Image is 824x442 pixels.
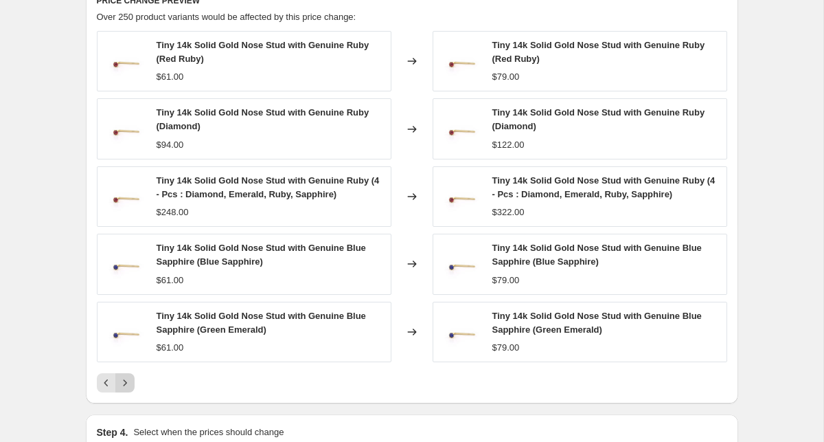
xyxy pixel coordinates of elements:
[115,373,135,393] button: Next
[104,311,146,353] img: 01_nosepins_yellow_s_01_ab24a133-f438-4330-b1c6-1eceaf8dd980_80x.jpg
[157,311,366,335] span: Tiny 14k Solid Gold Nose Stud with Genuine Blue Sapphire (Green Emerald)
[492,40,705,64] span: Tiny 14k Solid Gold Nose Stud with Genuine Ruby (Red Ruby)
[492,243,702,267] span: Tiny 14k Solid Gold Nose Stud with Genuine Blue Sapphire (Blue Sapphire)
[157,206,189,219] div: $248.00
[157,138,184,152] div: $94.00
[97,373,116,393] button: Previous
[492,70,520,84] div: $79.00
[492,206,525,219] div: $322.00
[104,243,146,285] img: 01_nosepins_yellow_s_01_ab24a133-f438-4330-b1c6-1eceaf8dd980_80x.jpg
[440,109,481,150] img: 01_nosepins_yellow_r_01_e515ad00-6f5f-40cb-a3f7-16a77394c2be_80x.jpg
[492,274,520,287] div: $79.00
[104,109,146,150] img: 01_nosepins_yellow_r_01_e515ad00-6f5f-40cb-a3f7-16a77394c2be_80x.jpg
[492,138,525,152] div: $122.00
[492,175,716,199] span: Tiny 14k Solid Gold Nose Stud with Genuine Ruby (4 - Pcs : Diamond, Emerald, Ruby, Sapphire)
[492,107,705,131] span: Tiny 14k Solid Gold Nose Stud with Genuine Ruby (Diamond)
[157,107,369,131] span: Tiny 14k Solid Gold Nose Stud with Genuine Ruby (Diamond)
[97,426,128,439] h2: Step 4.
[157,341,184,355] div: $61.00
[492,311,702,335] span: Tiny 14k Solid Gold Nose Stud with Genuine Blue Sapphire (Green Emerald)
[440,176,481,217] img: 01_nosepins_yellow_r_01_e515ad00-6f5f-40cb-a3f7-16a77394c2be_80x.jpg
[97,373,135,393] nav: Pagination
[133,426,284,439] p: Select when the prices should change
[440,41,481,82] img: 01_nosepins_yellow_r_01_e515ad00-6f5f-40cb-a3f7-16a77394c2be_80x.jpg
[104,176,146,217] img: 01_nosepins_yellow_r_01_e515ad00-6f5f-40cb-a3f7-16a77394c2be_80x.jpg
[492,341,520,355] div: $79.00
[157,175,380,199] span: Tiny 14k Solid Gold Nose Stud with Genuine Ruby (4 - Pcs : Diamond, Emerald, Ruby, Sapphire)
[104,41,146,82] img: 01_nosepins_yellow_r_01_e515ad00-6f5f-40cb-a3f7-16a77394c2be_80x.jpg
[97,12,356,22] span: Over 250 product variants would be affected by this price change:
[157,274,184,287] div: $61.00
[440,311,481,353] img: 01_nosepins_yellow_s_01_ab24a133-f438-4330-b1c6-1eceaf8dd980_80x.jpg
[157,70,184,84] div: $61.00
[157,40,369,64] span: Tiny 14k Solid Gold Nose Stud with Genuine Ruby (Red Ruby)
[440,243,481,285] img: 01_nosepins_yellow_s_01_ab24a133-f438-4330-b1c6-1eceaf8dd980_80x.jpg
[157,243,366,267] span: Tiny 14k Solid Gold Nose Stud with Genuine Blue Sapphire (Blue Sapphire)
